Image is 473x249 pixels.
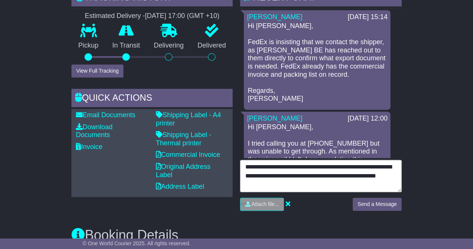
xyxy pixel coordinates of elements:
a: Invoice [76,143,102,151]
a: Shipping Label - Thermal printer [156,131,211,147]
p: In Transit [105,42,147,50]
a: Shipping Label - A4 printer [156,111,221,127]
p: Pickup [71,42,105,50]
a: Address Label [156,183,204,190]
p: Delivered [191,42,233,50]
a: [PERSON_NAME] [247,115,302,122]
a: Original Address Label [156,163,211,179]
a: Email Documents [76,111,135,119]
div: [DATE] 17:00 (GMT +10) [145,12,219,20]
button: View Full Tracking [71,64,123,78]
button: Send a Message [353,198,402,211]
div: Estimated Delivery - [71,12,233,20]
p: Delivering [147,42,191,50]
p: Hi [PERSON_NAME], FedEx is insisting that we contact the shipper, as [PERSON_NAME] BE has reached... [248,22,387,103]
a: Download Documents [76,123,113,139]
span: © One World Courier 2025. All rights reserved. [83,240,191,246]
a: Commercial Invoice [156,151,220,158]
h3: Booking Details [71,228,402,243]
div: [DATE] 15:14 [347,13,387,21]
a: [PERSON_NAME] [247,13,302,21]
div: [DATE] 12:00 [347,115,387,123]
div: Quick Actions [71,89,233,109]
